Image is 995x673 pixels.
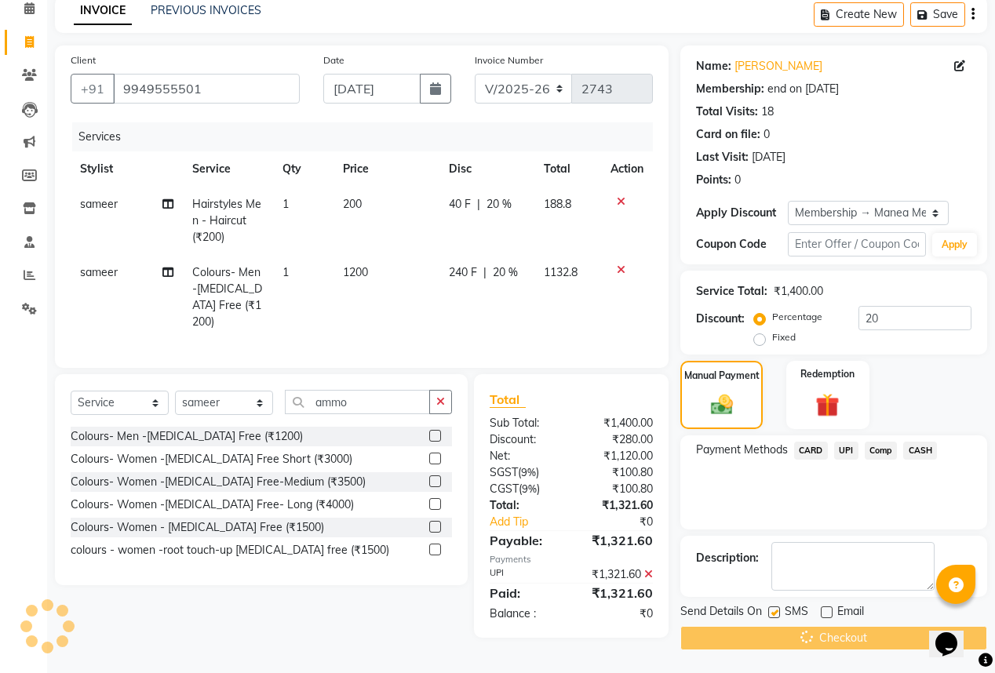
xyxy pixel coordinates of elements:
[478,566,571,583] div: UPI
[183,151,273,187] th: Service
[929,610,979,657] iframe: chat widget
[522,482,537,495] span: 9%
[800,367,855,381] label: Redemption
[80,197,118,211] span: sameer
[71,474,366,490] div: Colours- Women -[MEDICAL_DATA] Free-Medium (₹3500)
[767,81,839,97] div: end on [DATE]
[490,465,518,479] span: SGST
[477,196,480,213] span: |
[696,58,731,75] div: Name:
[865,442,898,460] span: Comp
[772,310,822,324] label: Percentage
[323,53,344,67] label: Date
[696,283,767,300] div: Service Total:
[478,431,571,448] div: Discount:
[734,58,822,75] a: [PERSON_NAME]
[571,584,665,602] div: ₹1,321.60
[192,265,262,329] span: Colours- Men -[MEDICAL_DATA] Free (₹1200)
[71,74,115,104] button: +91
[71,53,96,67] label: Client
[343,197,362,211] span: 200
[490,482,519,496] span: CGST
[544,197,571,211] span: 188.8
[601,151,653,187] th: Action
[80,265,118,279] span: sameer
[774,283,823,300] div: ₹1,400.00
[571,464,665,481] div: ₹100.80
[487,196,512,213] span: 20 %
[475,53,543,67] label: Invoice Number
[151,3,261,17] a: PREVIOUS INVOICES
[837,603,864,623] span: Email
[71,151,183,187] th: Stylist
[439,151,534,187] th: Disc
[285,390,430,414] input: Search or Scan
[696,104,758,120] div: Total Visits:
[587,514,665,530] div: ₹0
[478,584,571,602] div: Paid:
[478,514,587,530] a: Add Tip
[478,481,571,497] div: ( )
[71,542,389,558] div: colours - women -root touch-up [MEDICAL_DATA] free (₹1500)
[761,104,774,120] div: 18
[772,330,796,344] label: Fixed
[282,197,289,211] span: 1
[785,603,808,623] span: SMS
[71,428,303,445] div: Colours- Men -[MEDICAL_DATA] Free (₹1200)
[814,2,904,27] button: Create New
[478,415,571,431] div: Sub Total:
[192,197,261,244] span: Hairstyles Men - Haircut (₹200)
[903,442,937,460] span: CASH
[696,126,760,143] div: Card on file:
[910,2,965,27] button: Save
[490,391,526,408] span: Total
[490,553,653,566] div: Payments
[571,497,665,514] div: ₹1,321.60
[696,311,745,327] div: Discount:
[834,442,858,460] span: UPI
[478,464,571,481] div: ( )
[696,442,788,458] span: Payment Methods
[808,391,847,420] img: _gift.svg
[71,497,354,513] div: Colours- Women -[MEDICAL_DATA] Free- Long (₹4000)
[113,74,300,104] input: Search by Name/Mobile/Email/Code
[483,264,487,281] span: |
[534,151,601,187] th: Total
[696,205,788,221] div: Apply Discount
[571,531,665,550] div: ₹1,321.60
[704,392,740,418] img: _cash.svg
[493,264,518,281] span: 20 %
[571,415,665,431] div: ₹1,400.00
[478,497,571,514] div: Total:
[571,606,665,622] div: ₹0
[684,369,760,383] label: Manual Payment
[794,442,828,460] span: CARD
[764,126,770,143] div: 0
[696,81,764,97] div: Membership:
[333,151,440,187] th: Price
[734,172,741,188] div: 0
[449,196,471,213] span: 40 F
[571,431,665,448] div: ₹280.00
[696,236,788,253] div: Coupon Code
[571,566,665,583] div: ₹1,321.60
[478,606,571,622] div: Balance :
[932,233,977,256] button: Apply
[571,448,665,464] div: ₹1,120.00
[282,265,289,279] span: 1
[72,122,665,151] div: Services
[478,531,571,550] div: Payable:
[696,172,731,188] div: Points:
[544,265,578,279] span: 1132.8
[571,481,665,497] div: ₹100.80
[71,519,324,536] div: Colours- Women - [MEDICAL_DATA] Free (₹1500)
[696,550,759,566] div: Description:
[449,264,477,281] span: 240 F
[273,151,333,187] th: Qty
[343,265,368,279] span: 1200
[696,149,749,166] div: Last Visit:
[752,149,785,166] div: [DATE]
[521,466,536,478] span: 9%
[71,451,352,467] div: Colours- Women -[MEDICAL_DATA] Free Short (₹3000)
[478,448,571,464] div: Net:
